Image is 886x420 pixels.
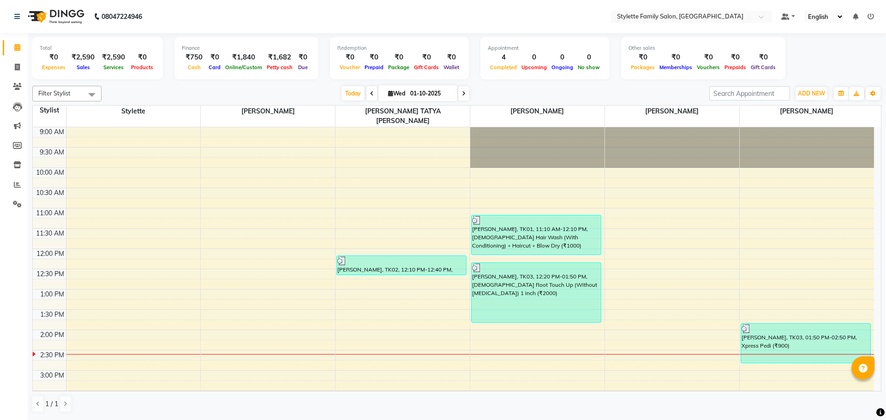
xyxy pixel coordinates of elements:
[38,371,66,380] div: 3:00 PM
[549,64,575,71] span: Ongoing
[38,290,66,299] div: 1:00 PM
[337,52,362,63] div: ₹0
[223,52,264,63] div: ₹1,840
[694,64,722,71] span: Vouchers
[40,64,68,71] span: Expenses
[38,310,66,319] div: 1:30 PM
[709,86,790,101] input: Search Appointment
[549,52,575,63] div: 0
[575,52,602,63] div: 0
[741,324,870,363] div: [PERSON_NAME], TK03, 01:50 PM-02:50 PM, Xpress Pedi (₹900)
[386,64,412,71] span: Package
[412,64,441,71] span: Gift Cards
[412,52,441,63] div: ₹0
[472,263,601,322] div: [PERSON_NAME], TK03, 12:20 PM-01:50 PM, [DEMOGRAPHIC_DATA] Root Touch Up (Without [MEDICAL_DATA])...
[34,208,66,218] div: 11:00 AM
[847,383,877,411] iframe: chat widget
[34,168,66,177] div: 10:00 AM
[335,106,470,127] span: [PERSON_NAME] TATYA [PERSON_NAME]
[798,90,825,97] span: ADD NEW
[74,64,92,71] span: Sales
[182,44,311,52] div: Finance
[33,106,66,115] div: Stylist
[129,52,156,63] div: ₹0
[341,86,365,101] span: Today
[35,249,66,259] div: 12:00 PM
[66,106,201,117] span: Stylette
[722,52,748,63] div: ₹0
[206,52,223,63] div: ₹0
[362,52,386,63] div: ₹0
[519,52,549,63] div: 0
[722,64,748,71] span: Prepaids
[748,52,778,63] div: ₹0
[470,106,605,117] span: [PERSON_NAME]
[748,64,778,71] span: Gift Cards
[24,4,87,30] img: logo
[740,106,874,117] span: [PERSON_NAME]
[337,64,362,71] span: Voucher
[337,44,461,52] div: Redemption
[101,64,126,71] span: Services
[182,52,206,63] div: ₹750
[296,64,310,71] span: Due
[629,64,657,71] span: Packages
[488,64,519,71] span: Completed
[362,64,386,71] span: Prepaid
[629,44,778,52] div: Other sales
[38,391,66,401] div: 3:30 PM
[129,64,156,71] span: Products
[441,52,461,63] div: ₹0
[657,64,694,71] span: Memberships
[488,52,519,63] div: 4
[796,87,827,100] button: ADD NEW
[35,269,66,279] div: 12:30 PM
[223,64,264,71] span: Online/Custom
[264,52,295,63] div: ₹1,682
[295,52,311,63] div: ₹0
[38,350,66,360] div: 2:30 PM
[488,44,602,52] div: Appointment
[34,229,66,238] div: 11:30 AM
[45,399,58,409] span: 1 / 1
[102,4,142,30] b: 08047224946
[40,44,156,52] div: Total
[40,52,68,63] div: ₹0
[629,52,657,63] div: ₹0
[38,89,71,97] span: Filter Stylist
[98,52,129,63] div: ₹2,590
[337,256,466,275] div: [PERSON_NAME], TK02, 12:10 PM-12:40 PM, Threading Eye Brow (₹100)
[38,148,66,157] div: 9:30 AM
[186,64,203,71] span: Cash
[264,64,295,71] span: Petty cash
[38,127,66,137] div: 9:00 AM
[605,106,739,117] span: [PERSON_NAME]
[519,64,549,71] span: Upcoming
[38,330,66,340] div: 2:00 PM
[407,87,454,101] input: 2025-10-01
[441,64,461,71] span: Wallet
[575,64,602,71] span: No show
[34,188,66,198] div: 10:30 AM
[68,52,98,63] div: ₹2,590
[386,90,407,97] span: Wed
[472,215,601,254] div: [PERSON_NAME], TK01, 11:10 AM-12:10 PM, [DEMOGRAPHIC_DATA] Hair Wash (With Conditioning) + Haircu...
[657,52,694,63] div: ₹0
[386,52,412,63] div: ₹0
[206,64,223,71] span: Card
[694,52,722,63] div: ₹0
[201,106,335,117] span: [PERSON_NAME]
